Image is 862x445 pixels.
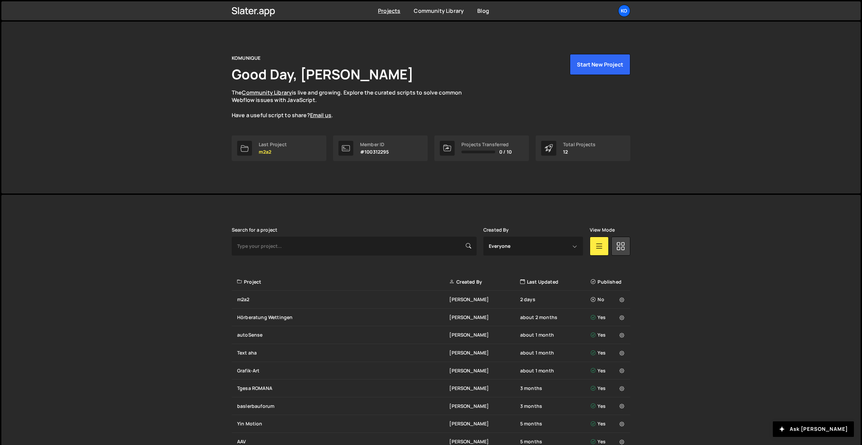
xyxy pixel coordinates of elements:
a: KO [618,5,630,17]
a: Community Library [414,7,464,15]
a: Grafik-Art [PERSON_NAME] about 1 month Yes [232,362,630,380]
label: Search for a project [232,227,277,233]
a: Projects [378,7,400,15]
button: Ask [PERSON_NAME] [773,421,854,437]
div: [PERSON_NAME] [449,332,520,338]
a: Email us [310,111,331,119]
div: Tgesa ROMANA [237,385,449,392]
p: 12 [563,149,595,155]
input: Type your project... [232,237,477,256]
div: [PERSON_NAME] [449,420,520,427]
div: baslerbauforum [237,403,449,410]
a: Community Library [242,89,292,96]
div: Yes [591,385,626,392]
a: baslerbauforum [PERSON_NAME] 3 months Yes [232,397,630,415]
p: #100312295 [360,149,389,155]
div: Yes [591,349,626,356]
div: No [591,296,626,303]
div: Hörberatung Wettingen [237,314,449,321]
div: Last Updated [520,279,591,285]
div: Projects Transferred [461,142,512,147]
div: [PERSON_NAME] [449,314,520,321]
a: m2a2 [PERSON_NAME] 2 days No [232,291,630,309]
p: The is live and growing. Explore the curated scripts to solve common Webflow issues with JavaScri... [232,89,475,119]
div: Yes [591,367,626,374]
div: Yes [591,438,626,445]
div: Yes [591,420,626,427]
a: Blog [477,7,489,15]
a: Last Project m2a2 [232,135,326,161]
div: Yes [591,332,626,338]
div: Yin Motion [237,420,449,427]
a: Yin Motion [PERSON_NAME] 5 months Yes [232,415,630,433]
div: Member ID [360,142,389,147]
div: [PERSON_NAME] [449,349,520,356]
div: Published [591,279,626,285]
div: 2 days [520,296,591,303]
a: Text aha [PERSON_NAME] about 1 month Yes [232,344,630,362]
div: about 1 month [520,349,591,356]
div: Yes [591,314,626,321]
div: about 2 months [520,314,591,321]
span: 0 / 10 [499,149,512,155]
h1: Good Day, [PERSON_NAME] [232,65,413,83]
div: 3 months [520,385,591,392]
div: Yes [591,403,626,410]
div: [PERSON_NAME] [449,438,520,445]
div: [PERSON_NAME] [449,403,520,410]
div: KOMUNIQUE [232,54,260,62]
label: Created By [483,227,509,233]
div: about 1 month [520,367,591,374]
a: autoSense [PERSON_NAME] about 1 month Yes [232,326,630,344]
div: 5 months [520,438,591,445]
div: Last Project [259,142,287,147]
div: [PERSON_NAME] [449,367,520,374]
div: [PERSON_NAME] [449,296,520,303]
div: [PERSON_NAME] [449,385,520,392]
a: Tgesa ROMANA [PERSON_NAME] 3 months Yes [232,379,630,397]
div: Total Projects [563,142,595,147]
div: autoSense [237,332,449,338]
label: View Mode [590,227,615,233]
div: m2a2 [237,296,449,303]
div: about 1 month [520,332,591,338]
div: 3 months [520,403,591,410]
div: AAV [237,438,449,445]
p: m2a2 [259,149,287,155]
button: Start New Project [570,54,630,75]
a: Hörberatung Wettingen [PERSON_NAME] about 2 months Yes [232,309,630,326]
div: Grafik-Art [237,367,449,374]
div: Text aha [237,349,449,356]
div: Project [237,279,449,285]
div: 5 months [520,420,591,427]
div: Created By [449,279,520,285]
